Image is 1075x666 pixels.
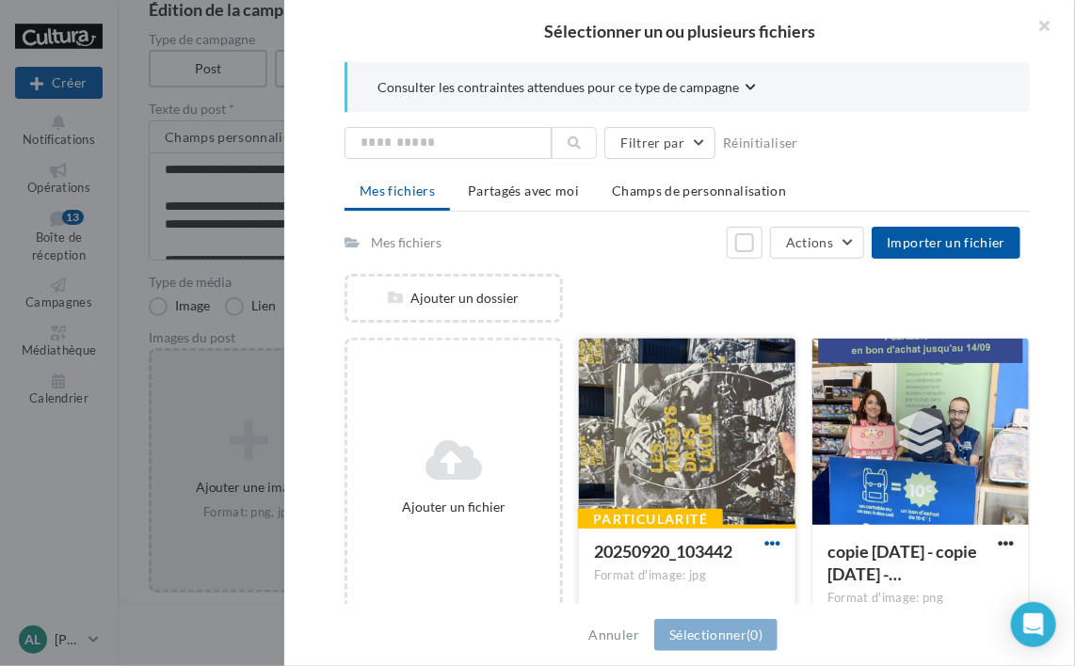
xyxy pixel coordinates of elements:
span: (0) [746,626,762,642]
div: Particularité [578,509,723,530]
button: Consulter les contraintes attendues pour ce type de campagne [377,77,756,101]
button: Filtrer par [604,127,715,159]
h2: Sélectionner un ou plusieurs fichiers [314,23,1045,40]
span: Mes fichiers [360,182,435,198]
span: 20250920_103442 [594,541,732,562]
span: Actions [786,234,833,250]
span: Importer un fichier [887,234,1005,250]
span: Consulter les contraintes attendues pour ce type de campagne [377,78,739,97]
div: Open Intercom Messenger [1011,602,1056,647]
button: Réinitialiser [715,132,806,154]
span: Champs de personnalisation [612,182,786,198]
div: Format d'image: png [827,590,1014,607]
div: Ajouter un fichier [355,498,553,516]
button: Actions [770,227,864,259]
button: Sélectionner(0) [654,619,778,651]
span: Partagés avec moi [468,182,579,198]
div: Format d'image: jpg [594,567,780,584]
div: Ajouter un dossier [347,289,560,308]
span: copie 05-09-2025 - copie 05-09-2025 - IMG_0261 [827,541,977,584]
button: Annuler [582,624,647,646]
button: Importer un fichier [872,227,1020,259]
div: Mes fichiers [371,233,441,252]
